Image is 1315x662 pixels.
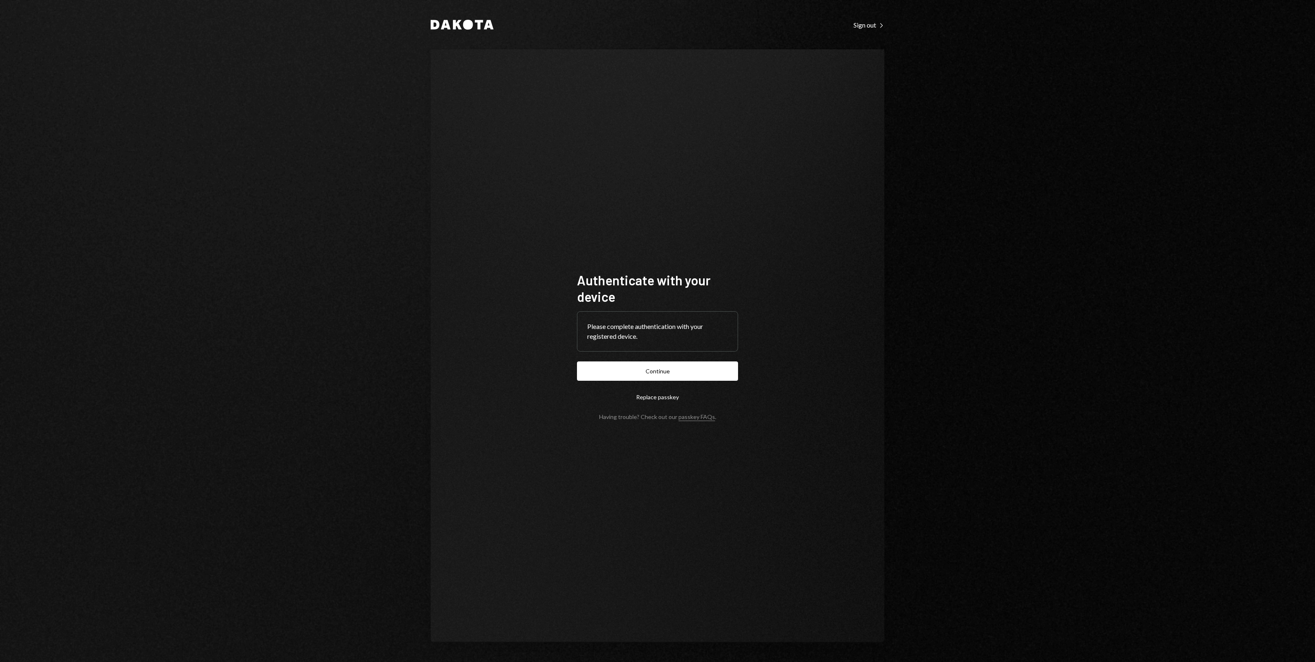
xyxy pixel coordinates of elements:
[599,413,716,420] div: Having trouble? Check out our .
[577,272,738,305] h1: Authenticate with your device
[577,361,738,381] button: Continue
[577,387,738,407] button: Replace passkey
[587,322,728,341] div: Please complete authentication with your registered device.
[854,20,884,29] a: Sign out
[854,21,884,29] div: Sign out
[678,413,715,421] a: passkey FAQs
